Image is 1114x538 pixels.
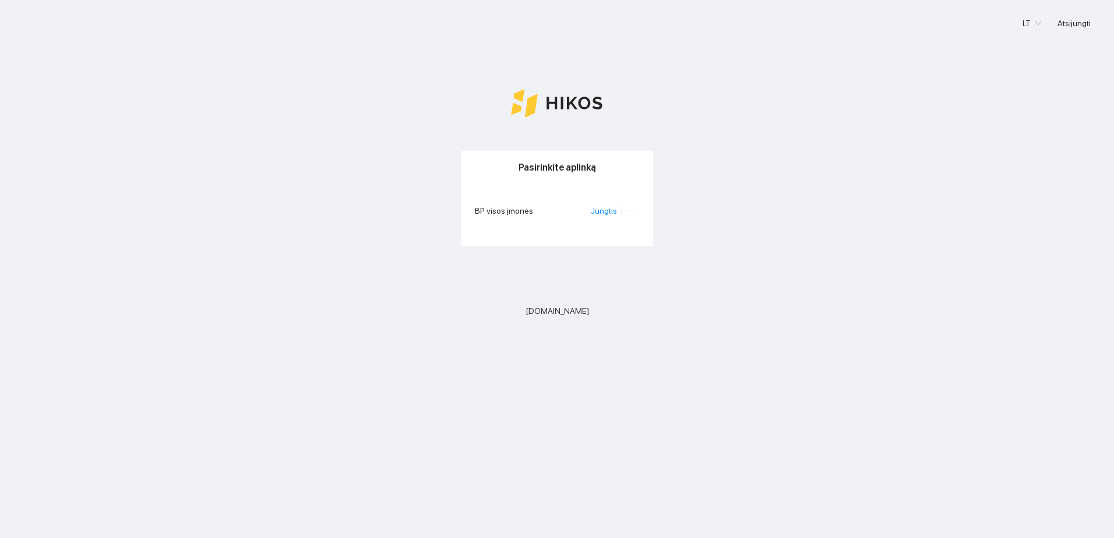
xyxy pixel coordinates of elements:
[591,206,617,215] a: Jungtis
[1057,17,1091,30] span: Atsijungti
[475,151,639,184] div: Pasirinkite aplinką
[1023,15,1041,32] span: LT
[626,207,634,215] span: ellipsis
[1048,14,1100,33] button: Atsijungti
[475,197,639,224] li: BP visos įmonės
[526,305,589,317] span: [DOMAIN_NAME]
